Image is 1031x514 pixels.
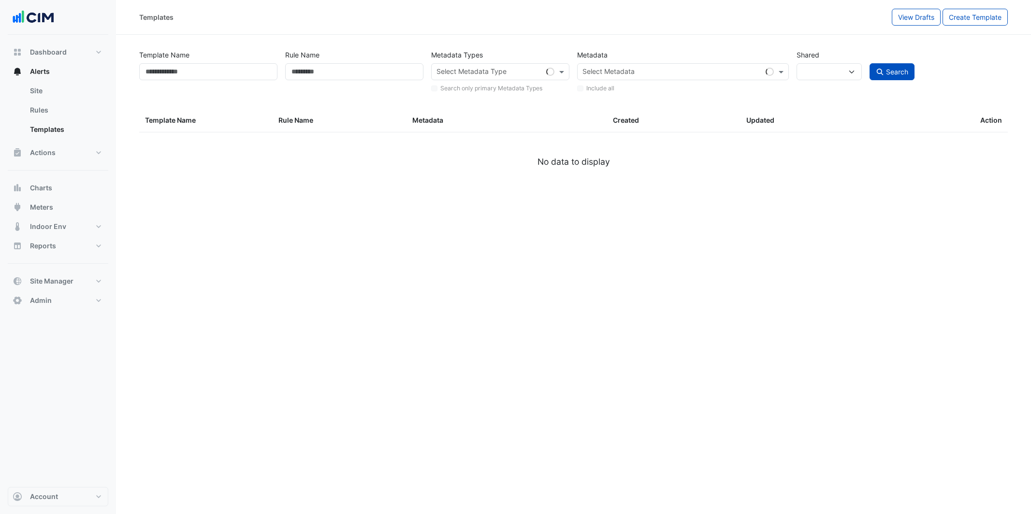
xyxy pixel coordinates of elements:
button: View Drafts [892,9,941,26]
span: Create Template [949,13,1002,21]
img: Company Logo [12,8,55,27]
div: No data to display [139,156,1008,168]
span: Dashboard [30,47,67,57]
label: Shared [797,46,819,63]
span: Meters [30,202,53,212]
button: Account [8,487,108,506]
label: Include all [586,84,614,93]
button: Meters [8,198,108,217]
span: Metadata [412,116,443,124]
app-icon: Charts [13,183,22,193]
app-icon: Site Manager [13,276,22,286]
div: Templates [139,12,174,22]
button: Charts [8,178,108,198]
button: Actions [8,143,108,162]
button: Reports [8,236,108,256]
button: Dashboard [8,43,108,62]
div: Select Metadata Type [435,66,507,79]
label: Search only primary Metadata Types [440,84,542,93]
a: Rules [22,100,108,120]
app-icon: Actions [13,148,22,157]
label: Rule Name [285,46,319,63]
button: Indoor Env [8,217,108,236]
app-icon: Meters [13,202,22,212]
span: Account [30,492,58,501]
span: Template Name [145,116,196,124]
span: Updated [746,116,774,124]
span: Site Manager [30,276,73,286]
span: View Drafts [898,13,934,21]
span: Search [886,68,908,76]
label: Metadata [577,46,608,63]
span: Actions [30,148,56,157]
span: Alerts [30,67,50,76]
div: Alerts [8,81,108,143]
button: Site Manager [8,271,108,291]
span: Admin [30,296,52,305]
button: Search [870,63,915,80]
label: Template Name [139,46,189,63]
div: Select Metadata [581,66,635,79]
app-icon: Reports [13,241,22,251]
span: Charts [30,183,52,193]
label: Metadata Types [431,46,483,63]
span: Reports [30,241,56,251]
span: Rule Name [278,116,313,124]
button: Create Template [943,9,1008,26]
app-icon: Indoor Env [13,222,22,231]
span: Indoor Env [30,222,66,231]
span: Created [613,116,639,124]
a: Templates [22,120,108,139]
app-icon: Dashboard [13,47,22,57]
app-icon: Alerts [13,67,22,76]
span: Action [980,115,1002,126]
a: Site [22,81,108,100]
button: Admin [8,291,108,310]
button: Alerts [8,62,108,81]
app-icon: Admin [13,296,22,305]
